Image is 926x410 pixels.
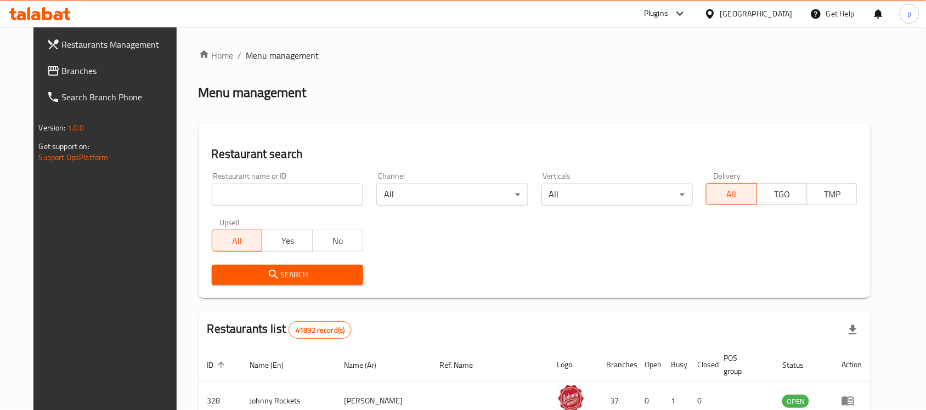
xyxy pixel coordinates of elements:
div: All [541,184,693,206]
span: All [711,186,753,202]
th: Busy [663,348,689,381]
label: Delivery [714,172,741,180]
h2: Restaurants list [207,321,352,339]
span: Branches [62,64,179,77]
a: Home [199,49,234,62]
span: All [217,233,258,249]
button: All [706,183,757,205]
button: All [212,230,263,252]
span: Restaurants Management [62,38,179,51]
h2: Restaurant search [212,146,858,162]
a: Support.OpsPlatform [39,150,109,164]
span: Menu management [246,49,319,62]
div: Menu [842,394,862,407]
div: All [376,184,528,206]
span: p [907,8,911,20]
h2: Menu management [199,84,307,101]
span: Search Branch Phone [62,90,179,104]
span: 41892 record(s) [289,325,351,335]
th: Open [636,348,663,381]
button: Yes [262,230,313,252]
span: OPEN [782,395,809,408]
span: ID [207,358,228,372]
li: / [238,49,242,62]
a: Branches [38,58,188,84]
span: Version: [39,121,66,135]
span: Ref. Name [439,358,487,372]
input: Search for restaurant name or ID.. [212,184,363,206]
span: No [317,233,359,249]
span: POS group [724,351,761,378]
div: OPEN [782,395,809,408]
label: Upsell [219,219,240,226]
div: Total records count [289,321,352,339]
span: Status [782,358,818,372]
button: TMP [807,183,858,205]
th: Action [833,348,871,381]
span: Search [221,268,354,282]
span: TGO [761,186,803,202]
span: TMP [812,186,854,202]
a: Restaurants Management [38,31,188,58]
button: Search [212,265,363,285]
div: [GEOGRAPHIC_DATA] [720,8,793,20]
span: Get support on: [39,139,89,153]
span: Name (En) [250,358,298,372]
span: Name (Ar) [344,358,391,372]
nav: breadcrumb [199,49,871,62]
th: Logo [549,348,598,381]
button: No [312,230,363,252]
th: Branches [598,348,636,381]
th: Closed [689,348,715,381]
span: 1.0.0 [67,121,84,135]
a: Search Branch Phone [38,84,188,110]
div: Plugins [644,7,668,20]
div: Export file [840,317,866,343]
span: Yes [267,233,308,249]
button: TGO [756,183,808,205]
